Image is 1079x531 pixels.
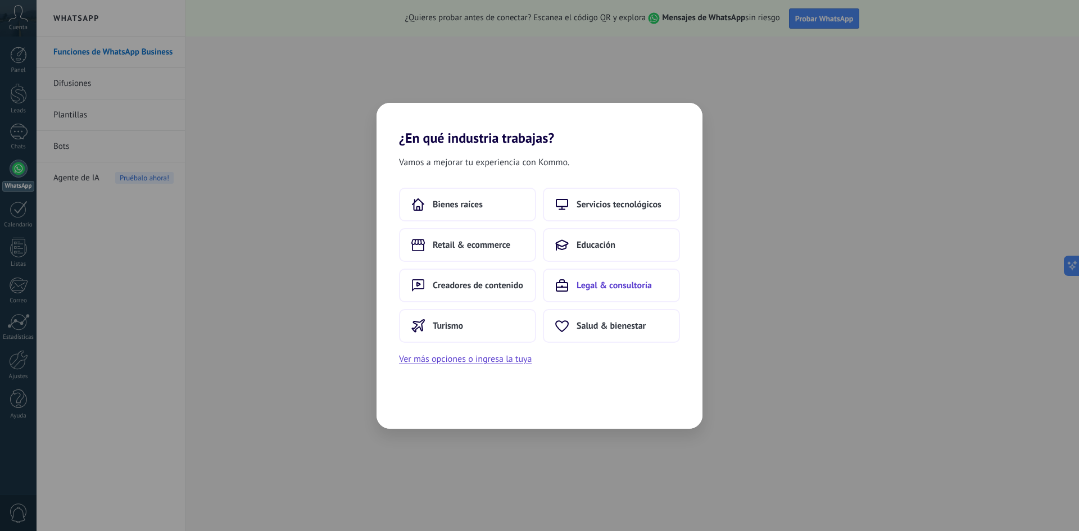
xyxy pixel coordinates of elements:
span: Turismo [433,320,463,332]
span: Creadores de contenido [433,280,523,291]
span: Vamos a mejorar tu experiencia con Kommo. [399,155,569,170]
button: Servicios tecnológicos [543,188,680,221]
span: Educación [577,239,615,251]
span: Legal & consultoría [577,280,652,291]
button: Legal & consultoría [543,269,680,302]
button: Salud & bienestar [543,309,680,343]
button: Bienes raíces [399,188,536,221]
span: Retail & ecommerce [433,239,510,251]
button: Educación [543,228,680,262]
span: Salud & bienestar [577,320,646,332]
button: Ver más opciones o ingresa la tuya [399,352,532,366]
span: Servicios tecnológicos [577,199,661,210]
button: Retail & ecommerce [399,228,536,262]
button: Turismo [399,309,536,343]
span: Bienes raíces [433,199,483,210]
h2: ¿En qué industria trabajas? [377,103,702,146]
button: Creadores de contenido [399,269,536,302]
